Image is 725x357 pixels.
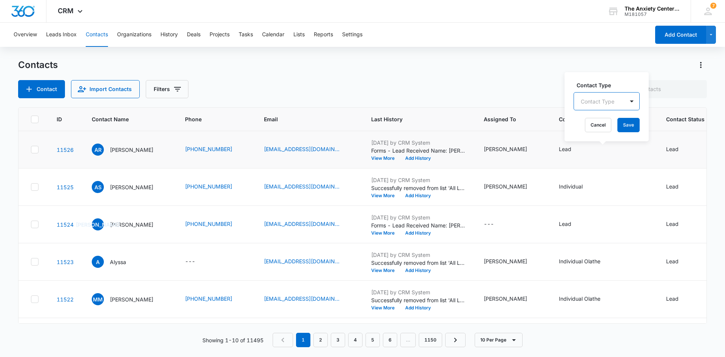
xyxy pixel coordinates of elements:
a: Navigate to contact details page for Janelle Alexander [57,221,74,228]
div: account name [625,6,680,12]
div: [PERSON_NAME] [484,295,527,303]
a: Navigate to contact details page for Amy Showalter [57,184,74,190]
a: [PHONE_NUMBER] [185,220,232,228]
div: Lead [666,295,679,303]
p: [PERSON_NAME] [110,183,153,191]
div: Assigned To - - Select to Edit Field [484,220,507,229]
div: Email - amyshowalter1212@gmail.com - Select to Edit Field [264,182,353,192]
span: Phone [185,115,235,123]
span: A [92,256,104,268]
span: CRM [58,7,74,15]
h1: Contacts [18,59,58,71]
div: Contact Type - Lead - Select to Edit Field [559,220,585,229]
button: Add History [400,193,436,198]
p: [DATE] by CRM System [371,288,466,296]
p: Forms - Lead Received Name: [PERSON_NAME] Email: [EMAIL_ADDRESS][DOMAIN_NAME] Phone: [PHONE_NUMBE... [371,147,466,155]
div: Assigned To - Christine Partamian Partamian - Select to Edit Field [484,257,541,266]
div: Contact Name - Martina Michelova - Select to Edit Field [92,293,167,305]
p: [DATE] by CRM System [371,176,466,184]
button: View More [371,156,400,161]
button: Add History [400,306,436,310]
div: Contact Status - Lead - Select to Edit Field [666,220,692,229]
a: Page 5 [366,333,380,347]
span: [PERSON_NAME] [92,218,104,230]
p: Alyssa [110,258,126,266]
button: Calendar [262,23,284,47]
div: Contact Status - Lead - Select to Edit Field [666,145,692,154]
span: Contact Name [92,115,156,123]
button: Add History [400,268,436,273]
em: 1 [296,333,310,347]
button: Add History [400,231,436,235]
button: Projects [210,23,230,47]
a: Navigate to contact details page for Martina Michelova [57,296,74,303]
p: [PERSON_NAME] [110,221,153,229]
a: [PHONE_NUMBER] [185,145,232,153]
button: Deals [187,23,201,47]
p: [DATE] by CRM System [371,213,466,221]
div: notifications count [710,3,716,9]
p: Successfully removed from list 'All Leads'. [371,184,466,192]
button: View More [371,268,400,273]
p: [PERSON_NAME] [110,295,153,303]
button: Import Contacts [71,80,140,98]
div: Phone - (816) 585-1130 - Select to Edit Field [185,295,246,304]
button: View More [371,306,400,310]
div: Contact Name - Janelle Alexander - Select to Edit Field [92,218,167,230]
a: Navigate to contact details page for Ashley Ross [57,147,74,153]
button: View More [371,231,400,235]
div: Email - aross337@gmail.com - Select to Edit Field [264,145,353,154]
label: Contact Type [577,81,643,89]
span: Email [264,115,342,123]
div: Contact Type - Individual Olathe - Select to Edit Field [559,295,614,304]
div: Contact Name - Ashley Ross - Select to Edit Field [92,144,167,156]
a: [EMAIL_ADDRESS][DOMAIN_NAME] [264,257,339,265]
a: Page 2 [313,333,328,347]
button: Reports [314,23,333,47]
a: [EMAIL_ADDRESS][DOMAIN_NAME] [264,145,339,153]
p: Showing 1-10 of 11495 [202,336,264,344]
div: Lead [559,220,571,228]
div: Lead [559,145,571,153]
p: [PERSON_NAME] [110,146,153,154]
div: account id [625,12,680,17]
div: Lead [666,220,679,228]
div: Individual Olathe [559,295,600,303]
span: MM [92,293,104,305]
span: Assigned To [484,115,530,123]
a: [EMAIL_ADDRESS][DOMAIN_NAME] [264,295,339,303]
div: Lead [666,257,679,265]
a: Next Page [445,333,466,347]
p: Successfully removed from list 'All Leads'. [371,296,466,304]
div: Assigned To - Diane Sinclair-Smith - Select to Edit Field [484,182,541,192]
div: Contact Status - Lead - Select to Edit Field [666,295,692,304]
button: 10 Per Page [475,333,523,347]
div: [PERSON_NAME] [484,182,527,190]
div: Lead [666,182,679,190]
button: Add Contact [18,80,65,98]
p: [DATE] by CRM System [371,251,466,259]
button: Organizations [117,23,151,47]
a: Page 4 [348,333,362,347]
button: Save [617,118,640,132]
div: Lead [666,145,679,153]
div: Email - acperley@gmail.com - Select to Edit Field [264,257,353,266]
div: Contact Status - Lead - Select to Edit Field [666,257,692,266]
div: Individual [559,182,583,190]
button: Leads Inbox [46,23,77,47]
span: Contact Type [559,115,637,123]
button: Lists [293,23,305,47]
span: 7 [710,3,716,9]
div: Contact Status - Lead - Select to Edit Field [666,182,692,192]
div: Email - mommajof8@outlook.com - Select to Edit Field [264,220,353,229]
button: View More [371,193,400,198]
div: Assigned To - Mackenzie Lujin - Select to Edit Field [484,145,541,154]
button: Settings [342,23,362,47]
a: [EMAIL_ADDRESS][DOMAIN_NAME] [264,220,339,228]
div: Contact Name - Amy Showalter - Select to Edit Field [92,181,167,193]
button: Cancel [585,118,611,132]
p: Forms - Lead Received Name: [PERSON_NAME] Email: [EMAIL_ADDRESS][DOMAIN_NAME] Phone: [PHONE_NUMBE... [371,221,466,229]
div: Contact Type - Lead - Select to Edit Field [559,145,585,154]
div: Phone - (913) 206-1979 - Select to Edit Field [185,182,246,192]
div: Email - Martinkamich33@gmail.com - Select to Edit Field [264,295,353,304]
